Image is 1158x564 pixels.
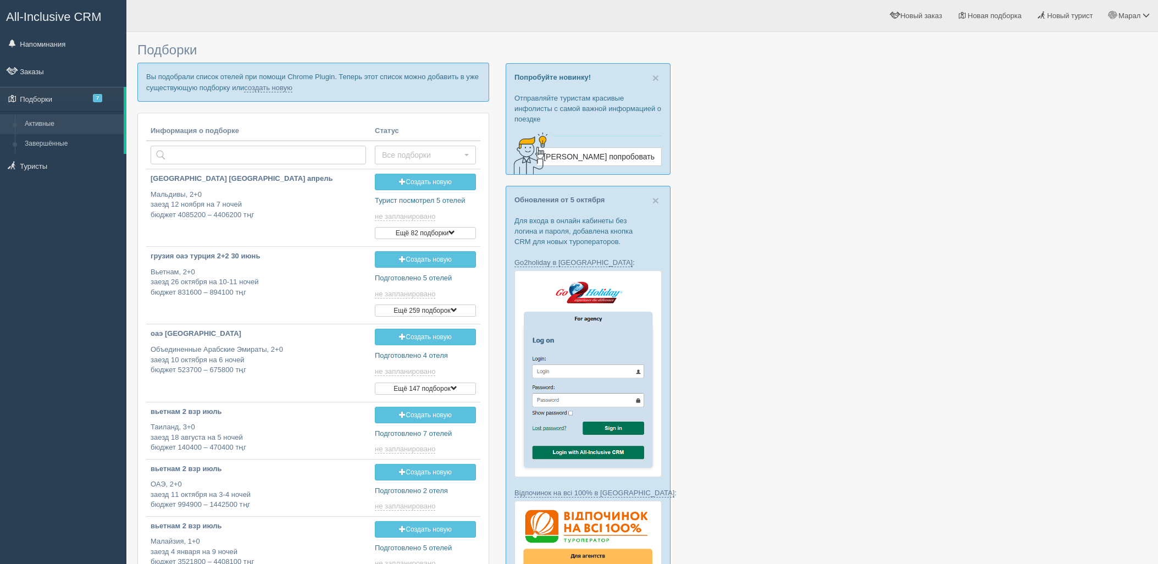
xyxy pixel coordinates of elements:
[375,196,476,206] p: Турист посмотрел 5 отелей
[151,407,366,417] p: вьетнам 2 взр июль
[375,305,476,317] button: Ещё 259 подборок
[514,196,605,204] a: Обновления от 5 октября
[375,521,476,538] a: Создать новую
[151,190,366,220] p: Мальдивы, 2+0 заезд 12 ноября на 7 ночей бюджет 4085200 – 4406200 тңг
[514,489,674,497] a: Відпочинок на всі 100% в [GEOGRAPHIC_DATA]
[900,12,942,20] span: Новый заказ
[1,1,126,31] a: All-Inclusive CRM
[375,227,476,239] button: Ещё 82 подборки
[514,258,633,267] a: Go2holiday в [GEOGRAPHIC_DATA]
[151,422,366,453] p: Таиланд, 3+0 заезд 18 августа на 5 ночей бюджет 140400 – 470400 тңг
[137,42,197,57] span: Подборки
[375,383,476,395] button: Ещё 147 подборок
[375,146,476,164] button: Все подборки
[375,174,476,190] a: Создать новую
[20,114,124,134] a: Активные
[20,134,124,154] a: Завершённые
[514,72,662,82] p: Попробуйте новинку!
[382,150,462,161] span: Все подборки
[375,445,435,454] span: не запланировано
[151,146,366,164] input: Поиск по стране или туристу
[514,257,662,268] p: :
[151,479,366,510] p: ОАЭ, 2+0 заезд 11 октября на 3-4 ночей бюджет 994900 – 1442500 тңг
[151,267,366,298] p: Вьетнам, 2+0 заезд 26 октября на 10-11 ночей бюджет 831600 – 894100 тңг
[375,290,437,298] a: не запланировано
[151,521,366,532] p: вьетнам 2 взр июль
[151,329,366,339] p: оаэ [GEOGRAPHIC_DATA]
[151,464,366,474] p: вьетнам 2 взр июль
[375,212,437,221] a: не запланировано
[151,251,366,262] p: грузия оаэ турция 2+2 30 июнь
[6,10,102,24] span: All-Inclusive CRM
[375,367,435,376] span: не запланировано
[151,174,366,184] p: [GEOGRAPHIC_DATA] [GEOGRAPHIC_DATA] апрель
[375,464,476,480] a: Создать новую
[375,486,476,496] p: Подготовлено 2 отеля
[375,367,437,376] a: не запланировано
[146,247,370,307] a: грузия оаэ турция 2+2 30 июнь Вьетнам, 2+0заезд 26 октября на 10-11 ночейбюджет 831600 – 894100 тңг
[1118,12,1140,20] span: Марал
[375,290,435,298] span: не запланировано
[370,121,480,141] th: Статус
[375,502,435,511] span: не запланировано
[652,71,659,84] span: ×
[1047,12,1093,20] span: Новый турист
[375,445,437,454] a: не запланировано
[375,543,476,554] p: Подготовлено 5 отелей
[375,251,476,268] a: Создать новую
[506,131,550,175] img: creative-idea-2907357.png
[146,169,370,229] a: [GEOGRAPHIC_DATA] [GEOGRAPHIC_DATA] апрель Мальдивы, 2+0заезд 12 ноября на 7 ночейбюджет 4085200 ...
[652,72,659,84] button: Close
[514,93,662,124] p: Отправляйте туристам красивые инфолисты с самой важной информацией о поездке
[652,194,659,207] span: ×
[137,63,489,101] p: Вы подобрали список отелей при помощи Chrome Plugin. Теперь этот список можно добавить в уже суще...
[93,94,102,102] span: 7
[375,351,476,361] p: Подготовлено 4 отеля
[146,460,370,515] a: вьетнам 2 взр июль ОАЭ, 2+0заезд 11 октября на 3-4 ночейбюджет 994900 – 1442500 тңг
[146,324,370,384] a: оаэ [GEOGRAPHIC_DATA] Объединенные Арабские Эмираты, 2+0заезд 10 октября на 6 ночейбюджет 523700 ...
[375,407,476,423] a: Создать новую
[514,215,662,247] p: Для входа в онлайн кабинеты без логина и пароля, добавлена кнопка CRM для новых туроператоров.
[375,329,476,345] a: Создать новую
[375,212,435,221] span: не запланировано
[146,402,370,458] a: вьетнам 2 взр июль Таиланд, 3+0заезд 18 августа на 5 ночейбюджет 140400 – 470400 тңг
[244,84,292,92] a: создать новую
[151,345,366,375] p: Объединенные Арабские Эмираты, 2+0 заезд 10 октября на 6 ночей бюджет 523700 – 675800 тңг
[375,502,437,511] a: не запланировано
[375,273,476,284] p: Подготовлено 5 отелей
[375,429,476,439] p: Подготовлено 7 отелей
[536,147,662,166] a: [PERSON_NAME] попробовать
[652,195,659,206] button: Close
[514,488,662,498] p: :
[514,270,662,477] img: go2holiday-login-via-crm-for-travel-agents.png
[146,121,370,141] th: Информация о подборке
[968,12,1022,20] span: Новая подборка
